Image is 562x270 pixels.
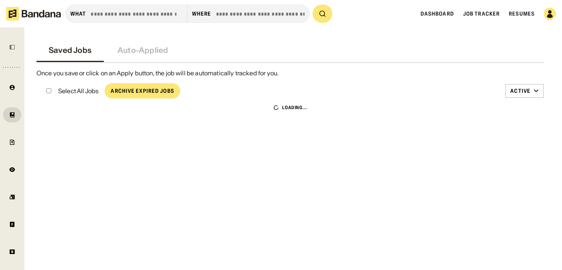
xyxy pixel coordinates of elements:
[6,7,61,21] img: Bandana logotype
[111,88,174,94] div: Archive Expired Jobs
[421,10,454,17] a: Dashboard
[117,46,168,55] div: Auto-Applied
[463,10,500,17] a: Job Tracker
[70,10,86,17] div: what
[58,88,98,94] div: Select All Jobs
[37,69,544,77] div: Once you save or click on an Apply button, the job will be automatically tracked for you.
[509,10,535,17] a: Resumes
[49,46,92,55] div: Saved Jobs
[192,10,211,17] div: Where
[282,105,308,111] div: Loading...
[510,87,530,94] div: Active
